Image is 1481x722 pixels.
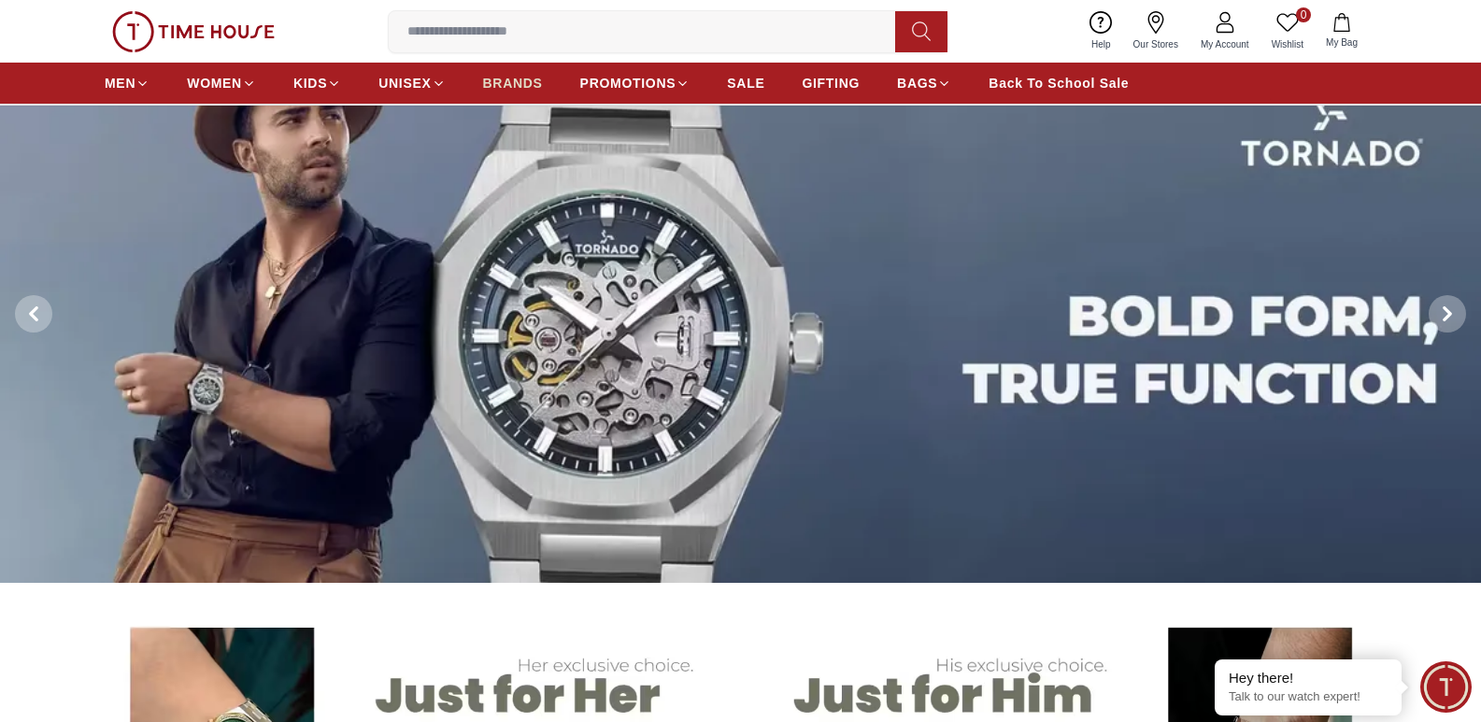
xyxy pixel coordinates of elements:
[1229,669,1388,687] div: Hey there!
[378,74,431,92] span: UNISEX
[989,74,1129,92] span: Back To School Sale
[293,74,327,92] span: KIDS
[112,11,275,52] img: ...
[1080,7,1122,55] a: Help
[105,66,150,100] a: MEN
[1229,689,1388,705] p: Talk to our watch expert!
[187,66,256,100] a: WOMEN
[580,74,676,92] span: PROMOTIONS
[105,74,135,92] span: MEN
[1193,37,1257,51] span: My Account
[727,66,764,100] a: SALE
[897,74,937,92] span: BAGS
[293,66,341,100] a: KIDS
[727,74,764,92] span: SALE
[483,74,543,92] span: BRANDS
[1420,661,1472,713] div: Chat Widget
[1318,35,1365,50] span: My Bag
[1126,37,1186,51] span: Our Stores
[802,66,860,100] a: GIFTING
[989,66,1129,100] a: Back To School Sale
[897,66,951,100] a: BAGS
[580,66,691,100] a: PROMOTIONS
[1260,7,1315,55] a: 0Wishlist
[802,74,860,92] span: GIFTING
[1084,37,1118,51] span: Help
[1122,7,1189,55] a: Our Stores
[378,66,445,100] a: UNISEX
[187,74,242,92] span: WOMEN
[483,66,543,100] a: BRANDS
[1296,7,1311,22] span: 0
[1264,37,1311,51] span: Wishlist
[1315,9,1369,53] button: My Bag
